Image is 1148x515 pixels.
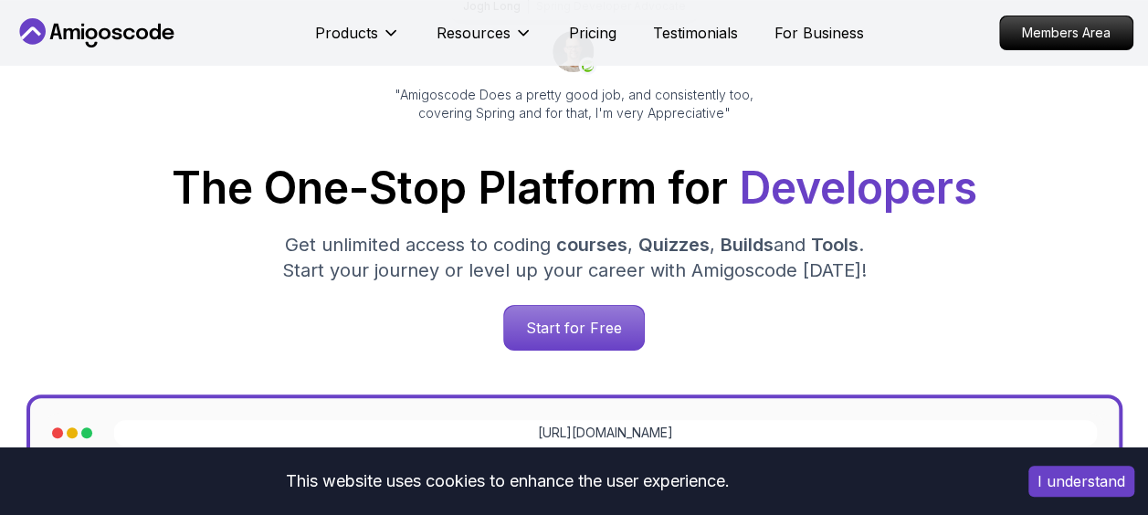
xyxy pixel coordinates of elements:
[638,234,710,256] span: Quizzes
[811,234,858,256] span: Tools
[999,16,1133,50] a: Members Area
[569,22,616,44] a: Pricing
[437,22,511,44] p: Resources
[268,232,881,283] p: Get unlimited access to coding , , and . Start your journey or level up your career with Amigosco...
[504,306,644,350] p: Start for Free
[721,234,774,256] span: Builds
[15,166,1133,210] h1: The One-Stop Platform for
[503,305,645,351] a: Start for Free
[653,22,738,44] a: Testimonials
[1000,16,1132,49] p: Members Area
[315,22,378,44] p: Products
[774,22,864,44] a: For Business
[14,461,1001,501] div: This website uses cookies to enhance the user experience.
[437,22,532,58] button: Resources
[556,234,627,256] span: courses
[315,22,400,58] button: Products
[538,424,673,442] a: [URL][DOMAIN_NAME]
[370,86,779,122] p: "Amigoscode Does a pretty good job, and consistently too, covering Spring and for that, I'm very ...
[1028,466,1134,497] button: Accept cookies
[739,161,977,215] span: Developers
